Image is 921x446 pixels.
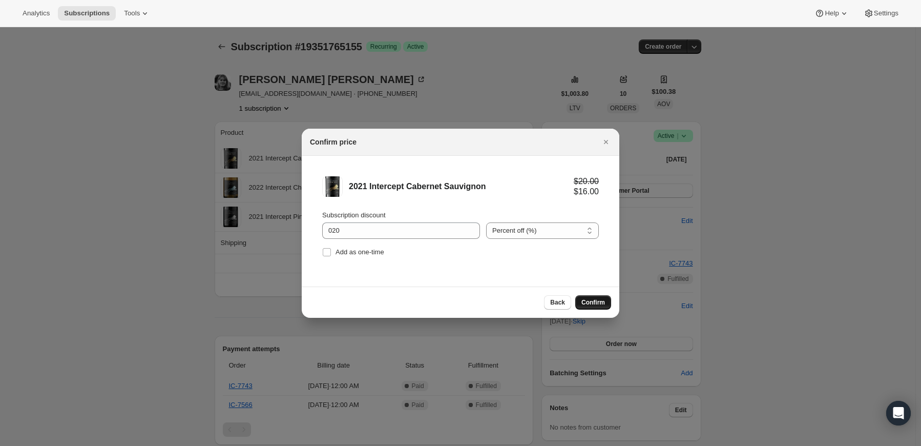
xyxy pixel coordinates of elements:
img: 2021 Intercept Cabernet Sauvignon [323,176,341,197]
div: $20.00 [574,176,599,187]
span: Add as one-time [336,248,384,256]
h2: Confirm price [310,137,357,147]
span: Analytics [23,9,50,17]
span: Help [825,9,839,17]
button: Back [544,295,571,310]
button: Analytics [16,6,56,21]
div: $16.00 [574,187,599,197]
div: 2021 Intercept Cabernet Sauvignon [349,181,574,192]
span: Back [550,298,565,307]
button: Settings [857,6,905,21]
button: Subscriptions [58,6,116,21]
div: Open Intercom Messenger [886,401,911,425]
button: Close [599,135,613,149]
span: Subscription discount [322,211,386,219]
button: Tools [118,6,156,21]
span: Settings [874,9,898,17]
button: Help [808,6,855,21]
span: Subscriptions [64,9,110,17]
span: Tools [124,9,140,17]
button: Confirm [575,295,611,310]
span: Confirm [581,298,605,307]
